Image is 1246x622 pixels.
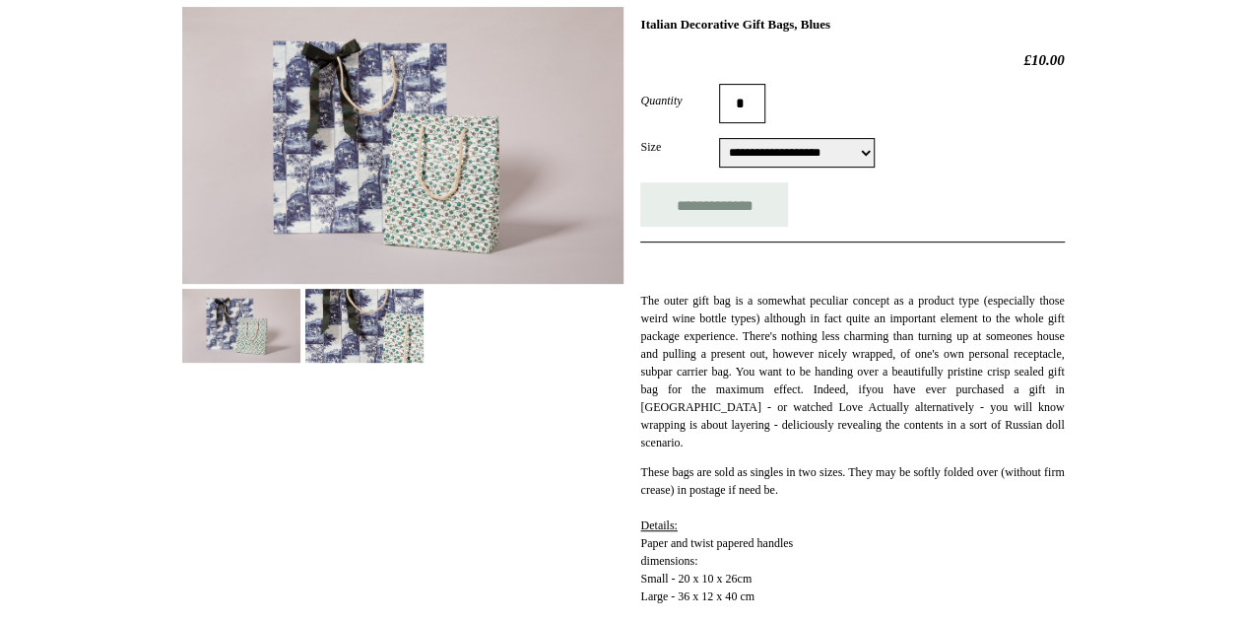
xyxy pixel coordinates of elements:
[640,92,719,109] label: Quantity
[640,51,1064,69] h2: £10.00
[182,7,623,284] img: Italian Decorative Gift Bags, Blues
[640,518,677,532] span: Details:
[640,292,1064,451] p: The outer gift bag is a somewhat peculiar concept as a product type (especially those weird wine ...
[640,17,1064,33] h1: Italian Decorative Gift Bags, Blues
[305,289,424,363] img: Italian Decorative Gift Bags, Blues
[640,138,719,156] label: Size
[640,463,1064,605] p: These bags are sold as singles in two sizes. They may be softly folded over (without firm crease)...
[182,289,300,363] img: Italian Decorative Gift Bags, Blues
